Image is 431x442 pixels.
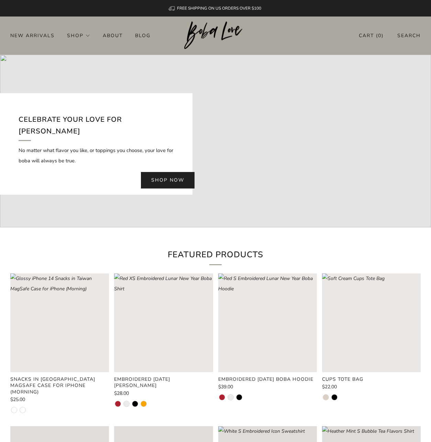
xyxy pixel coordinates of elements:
span: $22.00 [322,384,337,390]
p: No matter what flavor you like, or toppings you choose, your love for boba will always be true. [19,145,174,166]
a: Soft Cream Cups Tote Bag Loading image: Soft Cream Cups Tote Bag [322,273,421,372]
span: $39.00 [218,384,233,390]
a: Search [397,30,421,41]
product-card-title: Embroidered [DATE] Boba Hoodie [218,376,313,382]
a: Embroidered [DATE] Boba Hoodie [218,376,317,382]
span: FREE SHIPPING ON US ORDERS OVER $100 [177,6,261,11]
h2: Featured Products [102,248,329,265]
a: $28.00 [114,391,213,396]
h2: Celebrate your love for [PERSON_NAME] [19,114,174,141]
span: $28.00 [114,390,129,397]
a: $25.00 [10,397,109,402]
a: Embroidered [DATE] [PERSON_NAME] [114,376,213,389]
a: Shop now [141,172,195,188]
a: Cart [359,30,384,41]
a: $22.00 [322,385,421,389]
span: $25.00 [10,396,25,403]
product-card-title: Cups Tote Bag [322,376,363,382]
a: Red XS Embroidered Lunar New Year Boba Shirt Loading image: Red XS Embroidered Lunar New Year Bob... [114,273,213,372]
a: Snacks in [GEOGRAPHIC_DATA] MagSafe Case for iPhone (Morning) [10,376,109,395]
a: Blog [135,30,151,41]
product-card-title: Embroidered [DATE] [PERSON_NAME] [114,376,170,389]
a: Glossy iPhone 14 Snacks in Taiwan MagSafe Case for iPhone (Morning) Loading image: Glossy iPhone ... [10,273,109,372]
a: $39.00 [218,385,317,389]
a: About [103,30,123,41]
items-count: 0 [378,32,382,39]
product-card-title: Snacks in [GEOGRAPHIC_DATA] MagSafe Case for iPhone (Morning) [10,376,95,395]
a: Red S Embroidered Lunar New Year Boba Hoodie Loading image: Red S Embroidered Lunar New Year Boba... [218,273,317,372]
img: Boba Love [184,21,247,50]
a: Shop [67,30,90,41]
a: New Arrivals [10,30,55,41]
a: Cups Tote Bag [322,376,421,382]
